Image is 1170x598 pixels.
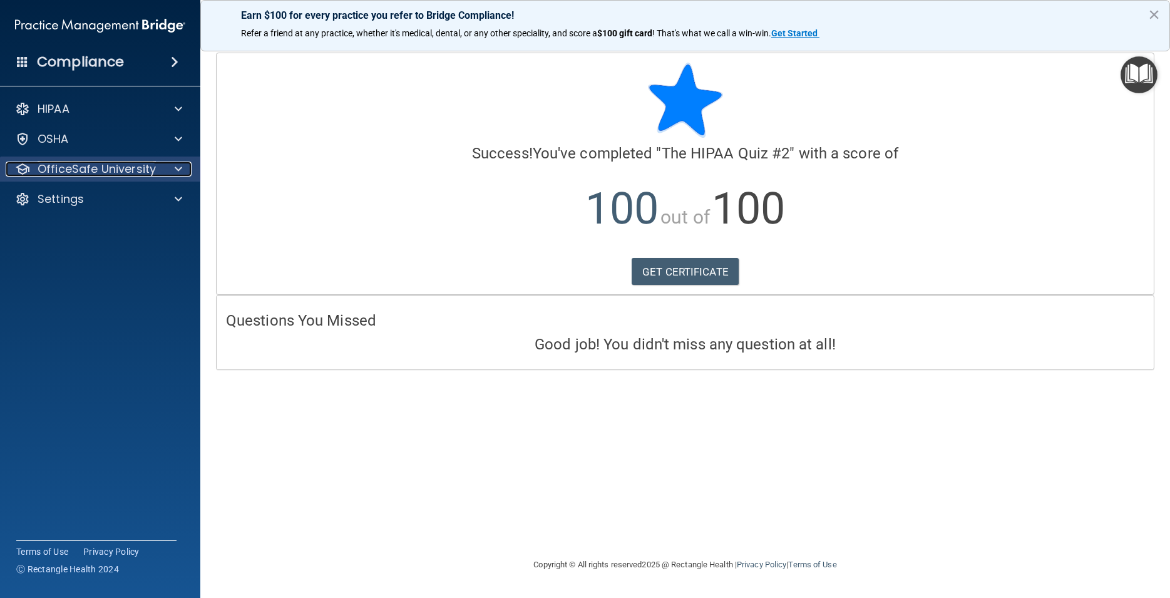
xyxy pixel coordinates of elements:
div: Copyright © All rights reserved 2025 @ Rectangle Health | | [457,545,914,585]
strong: Get Started [771,28,818,38]
span: Refer a friend at any practice, whether it's medical, dental, or any other speciality, and score a [241,28,597,38]
a: Privacy Policy [83,545,140,558]
button: Open Resource Center [1121,56,1157,93]
span: Success! [472,145,533,162]
p: OSHA [38,131,69,147]
img: PMB logo [15,13,185,38]
a: HIPAA [15,101,182,116]
h4: Compliance [37,53,124,71]
h4: Good job! You didn't miss any question at all! [226,336,1144,353]
span: 100 [585,183,659,234]
h4: Questions You Missed [226,312,1144,329]
a: Settings [15,192,182,207]
a: Terms of Use [788,560,836,569]
p: Settings [38,192,84,207]
button: Close [1148,4,1160,24]
p: HIPAA [38,101,69,116]
a: OSHA [15,131,182,147]
strong: $100 gift card [597,28,652,38]
span: ! That's what we call a win-win. [652,28,771,38]
span: The HIPAA Quiz #2 [662,145,790,162]
p: OfficeSafe University [38,162,156,177]
h4: You've completed " " with a score of [226,145,1144,162]
p: Earn $100 for every practice you refer to Bridge Compliance! [241,9,1129,21]
span: 100 [712,183,785,234]
a: Terms of Use [16,545,68,558]
span: Ⓒ Rectangle Health 2024 [16,563,119,575]
a: Privacy Policy [737,560,786,569]
a: OfficeSafe University [15,162,182,177]
a: Get Started [771,28,819,38]
a: GET CERTIFICATE [632,258,739,286]
img: blue-star-rounded.9d042014.png [648,63,723,138]
span: out of [660,206,710,228]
